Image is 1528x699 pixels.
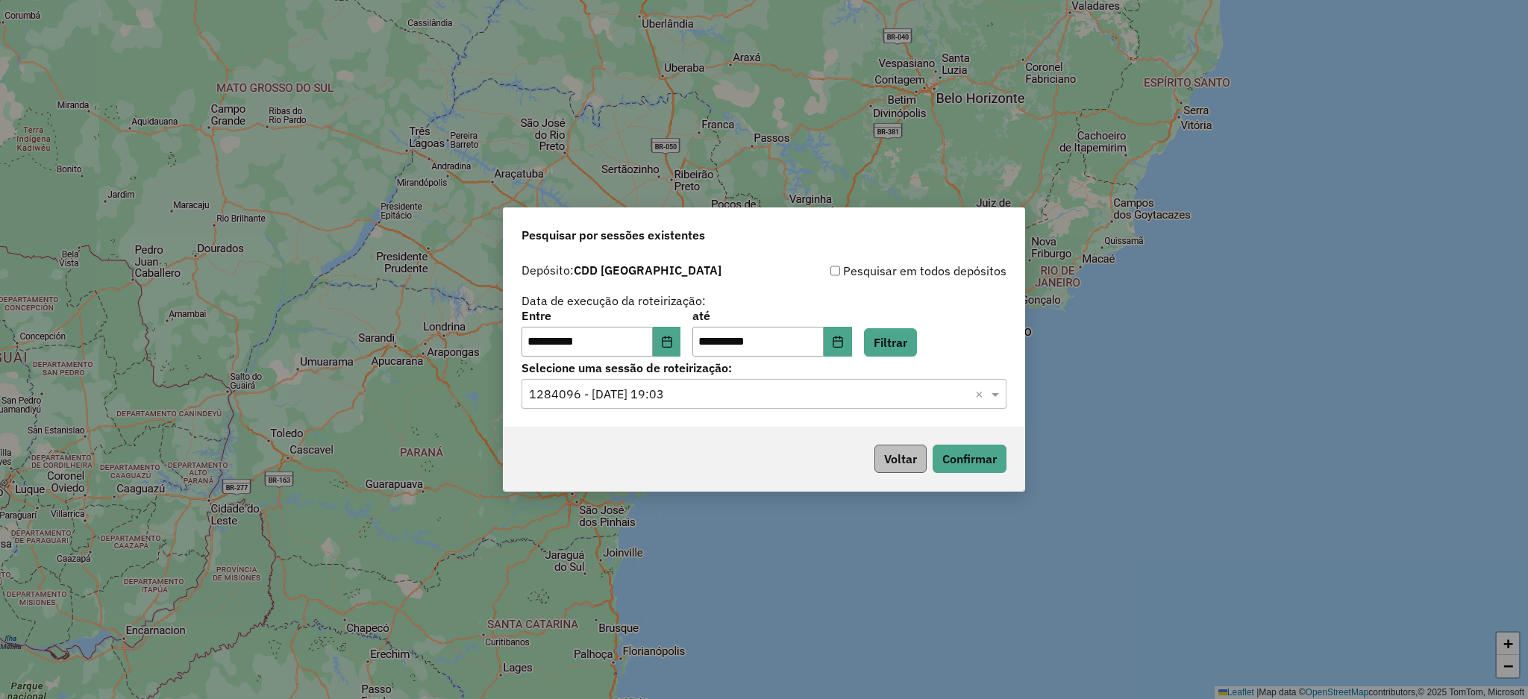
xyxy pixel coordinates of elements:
button: Choose Date [653,327,681,357]
span: Pesquisar por sessões existentes [522,226,705,244]
label: Selecione uma sessão de roteirização: [522,359,1006,377]
label: Data de execução da roteirização: [522,292,706,310]
label: até [692,307,851,325]
label: Depósito: [522,261,721,279]
strong: CDD [GEOGRAPHIC_DATA] [574,263,721,278]
button: Filtrar [864,328,917,357]
label: Entre [522,307,680,325]
span: Clear all [975,385,988,403]
button: Confirmar [933,445,1006,473]
div: Pesquisar em todos depósitos [764,262,1006,280]
button: Choose Date [824,327,852,357]
button: Voltar [874,445,927,473]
